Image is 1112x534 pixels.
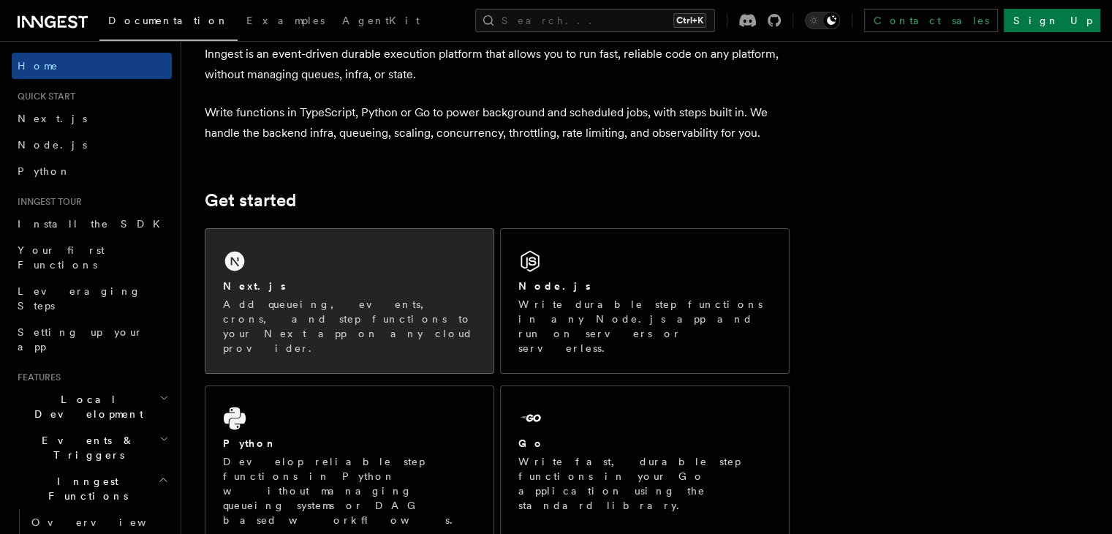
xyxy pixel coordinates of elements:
[205,228,494,374] a: Next.jsAdd queueing, events, crons, and step functions to your Next app on any cloud provider.
[12,468,172,509] button: Inngest Functions
[12,392,159,421] span: Local Development
[12,196,82,208] span: Inngest tour
[18,165,71,177] span: Python
[518,436,545,451] h2: Go
[205,44,790,85] p: Inngest is an event-driven durable execution platform that allows you to run fast, reliable code ...
[12,105,172,132] a: Next.js
[12,132,172,158] a: Node.js
[12,372,61,383] span: Features
[99,4,238,41] a: Documentation
[18,326,143,353] span: Setting up your app
[12,319,172,360] a: Setting up your app
[18,139,87,151] span: Node.js
[12,158,172,184] a: Python
[333,4,428,40] a: AgentKit
[12,427,172,468] button: Events & Triggers
[18,59,58,73] span: Home
[475,9,715,32] button: Search...Ctrl+K
[223,436,277,451] h2: Python
[223,279,286,293] h2: Next.js
[673,13,706,28] kbd: Ctrl+K
[18,244,105,271] span: Your first Functions
[12,278,172,319] a: Leveraging Steps
[205,190,296,211] a: Get started
[31,516,182,528] span: Overview
[18,285,141,312] span: Leveraging Steps
[518,454,771,513] p: Write fast, durable step functions in your Go application using the standard library.
[12,91,75,102] span: Quick start
[12,237,172,278] a: Your first Functions
[18,218,169,230] span: Install the SDK
[238,4,333,40] a: Examples
[223,454,476,527] p: Develop reliable step functions in Python without managing queueing systems or DAG based workflows.
[518,297,771,356] p: Write durable step functions in any Node.js app and run on servers or serverless.
[518,279,591,293] h2: Node.js
[12,474,158,503] span: Inngest Functions
[1004,9,1100,32] a: Sign Up
[246,15,325,26] span: Examples
[500,228,790,374] a: Node.jsWrite durable step functions in any Node.js app and run on servers or serverless.
[205,102,790,143] p: Write functions in TypeScript, Python or Go to power background and scheduled jobs, with steps bu...
[223,297,476,356] p: Add queueing, events, crons, and step functions to your Next app on any cloud provider.
[805,12,840,29] button: Toggle dark mode
[12,386,172,427] button: Local Development
[12,433,159,462] span: Events & Triggers
[18,113,87,124] span: Next.js
[342,15,420,26] span: AgentKit
[12,211,172,237] a: Install the SDK
[12,53,172,79] a: Home
[108,15,229,26] span: Documentation
[864,9,998,32] a: Contact sales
